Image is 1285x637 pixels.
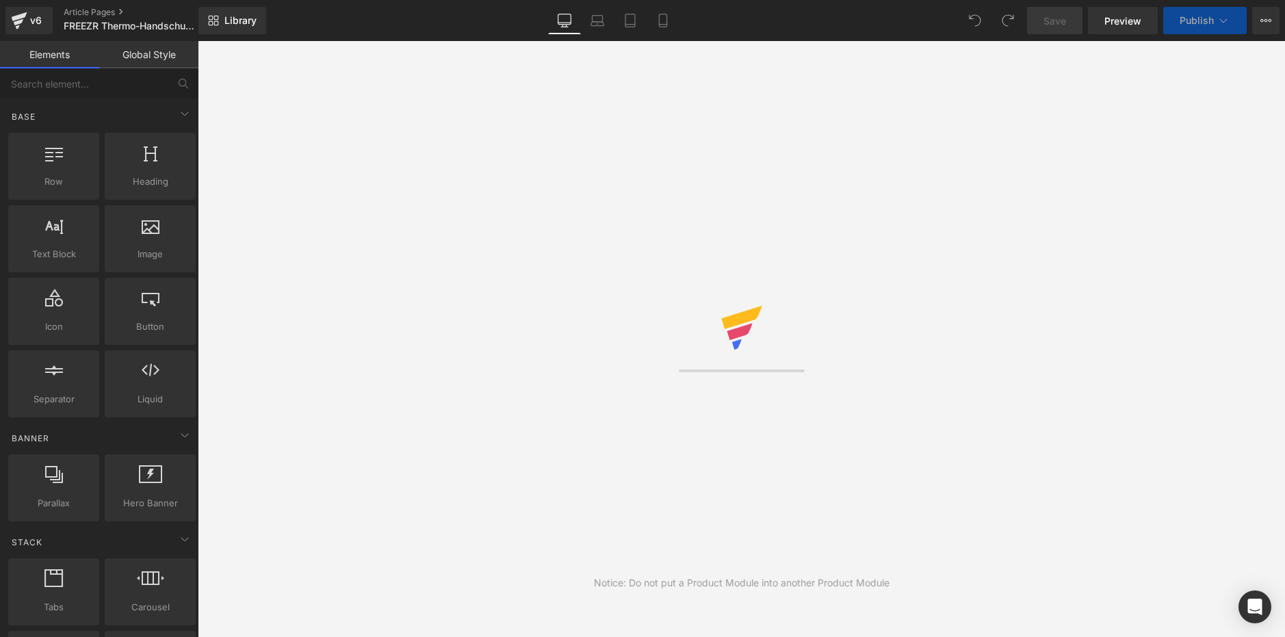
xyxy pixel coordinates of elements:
span: FREEZR Thermo-Handschuhe adv - SP Link [64,21,195,31]
span: Image [109,247,192,261]
button: Publish [1163,7,1247,34]
a: New Library [198,7,266,34]
span: Publish [1180,15,1214,26]
a: Mobile [647,7,679,34]
span: Save [1043,14,1066,28]
span: Banner [10,432,51,445]
a: Laptop [581,7,614,34]
span: Parallax [12,496,95,510]
a: Article Pages [64,7,221,18]
span: Icon [12,320,95,334]
span: Carousel [109,600,192,614]
span: Hero Banner [109,496,192,510]
span: Button [109,320,192,334]
button: Undo [961,7,989,34]
a: Tablet [614,7,647,34]
div: Notice: Do not put a Product Module into another Product Module [594,575,890,590]
span: Tabs [12,600,95,614]
span: Base [10,110,37,123]
span: Preview [1104,14,1141,28]
a: Global Style [99,41,198,68]
a: Desktop [548,7,581,34]
div: v6 [27,12,44,29]
span: Library [224,14,257,27]
a: v6 [5,7,53,34]
span: Row [12,174,95,189]
div: Open Intercom Messenger [1238,590,1271,623]
button: Redo [994,7,1022,34]
span: Separator [12,392,95,406]
a: Preview [1088,7,1158,34]
span: Text Block [12,247,95,261]
span: Stack [10,536,44,549]
button: More [1252,7,1280,34]
span: Heading [109,174,192,189]
span: Liquid [109,392,192,406]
